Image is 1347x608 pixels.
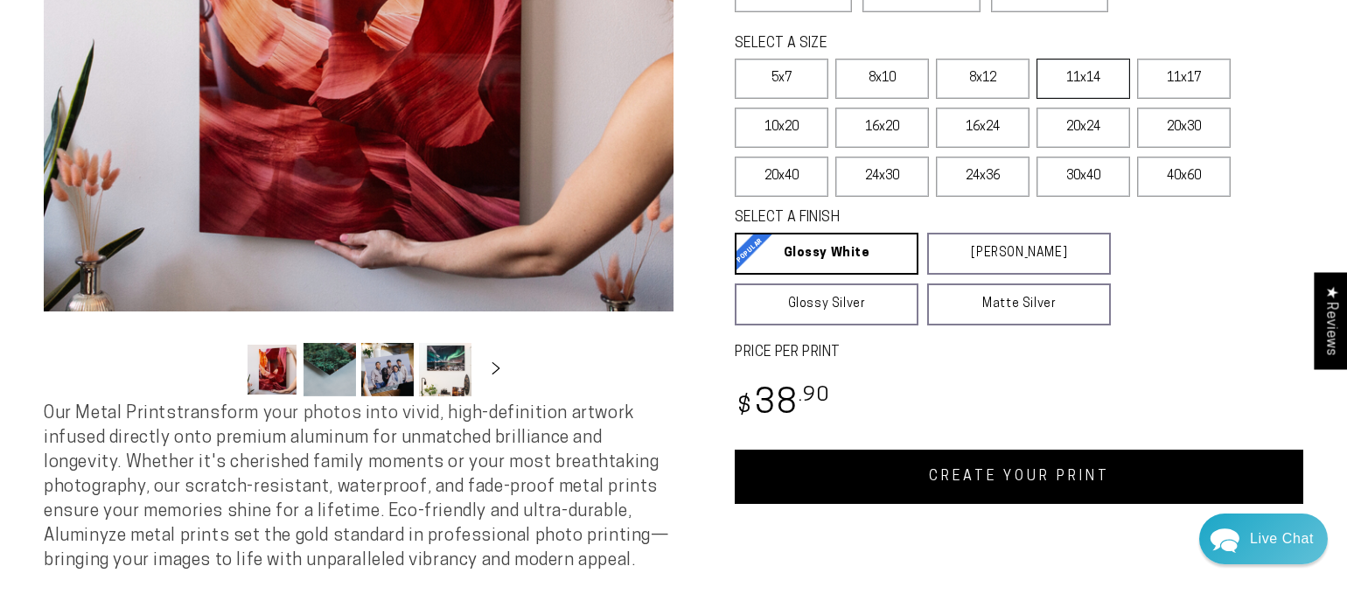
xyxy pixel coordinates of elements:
[936,157,1029,197] label: 24x36
[1036,59,1130,99] label: 11x14
[1199,514,1328,564] div: Chat widget toggle
[202,350,241,388] button: Slide left
[799,386,830,406] sup: .90
[1137,157,1231,197] label: 40x60
[1036,157,1130,197] label: 30x40
[927,233,1111,275] a: [PERSON_NAME]
[835,108,929,148] label: 16x20
[1314,272,1347,369] div: Click to open Judge.me floating reviews tab
[419,343,471,396] button: Load image 4 in gallery view
[44,405,669,570] span: Our Metal Prints transform your photos into vivid, high-definition artwork infused directly onto ...
[1036,108,1130,148] label: 20x24
[735,59,828,99] label: 5x7
[361,343,414,396] button: Load image 3 in gallery view
[735,343,1303,363] label: PRICE PER PRINT
[936,59,1029,99] label: 8x12
[936,108,1029,148] label: 16x24
[735,208,1069,228] legend: SELECT A FINISH
[477,350,515,388] button: Slide right
[1137,108,1231,148] label: 20x30
[1250,514,1314,564] div: Contact Us Directly
[737,395,752,419] span: $
[927,283,1111,325] a: Matte Silver
[735,388,830,422] bdi: 38
[735,108,828,148] label: 10x20
[735,157,828,197] label: 20x40
[735,450,1303,504] a: CREATE YOUR PRINT
[835,157,929,197] label: 24x30
[1137,59,1231,99] label: 11x17
[304,343,356,396] button: Load image 2 in gallery view
[735,34,1069,54] legend: SELECT A SIZE
[835,59,929,99] label: 8x10
[735,233,918,275] a: Glossy White
[735,283,918,325] a: Glossy Silver
[246,343,298,396] button: Load image 1 in gallery view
